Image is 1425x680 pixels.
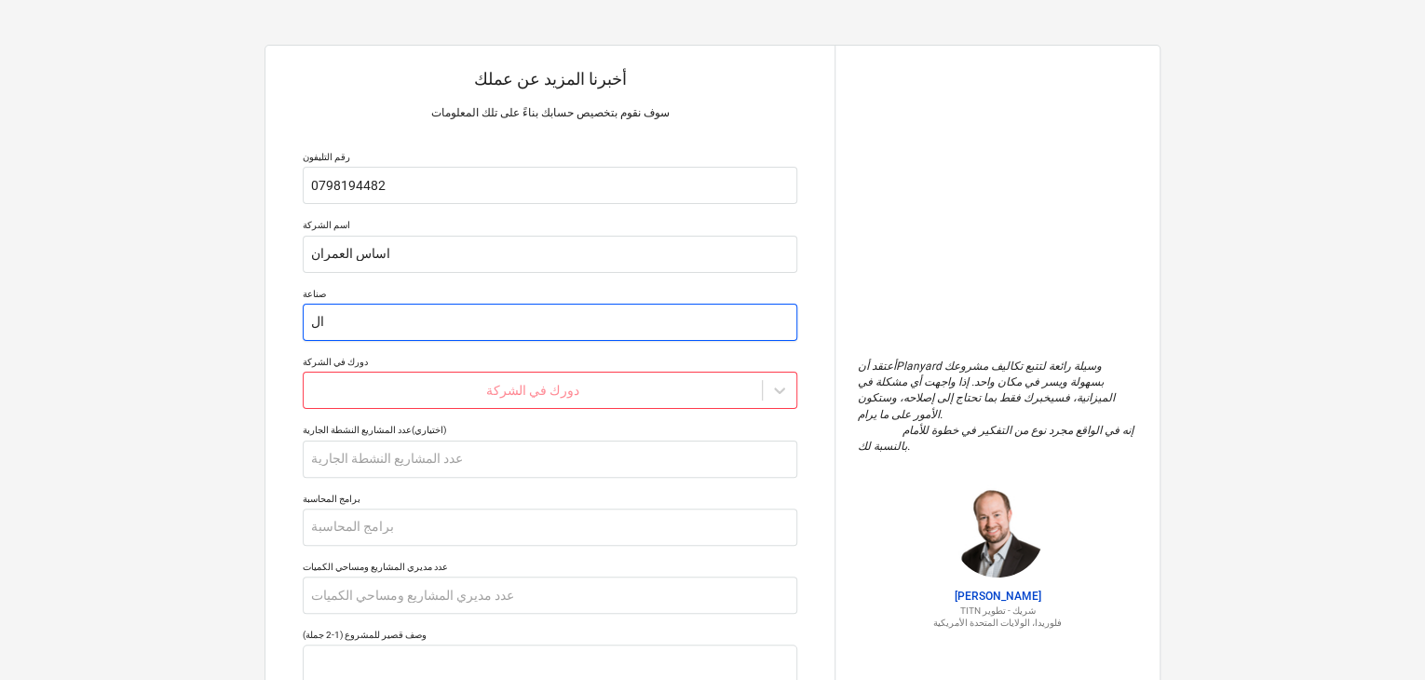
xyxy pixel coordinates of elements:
font: عدد مديري المشاريع ومساحي الكميات [303,562,448,572]
font: دورك في الشركة [303,357,368,367]
font: أعتقد أن [858,360,896,373]
font: (اختياري) [412,425,446,435]
input: برامج المحاسبة [303,509,797,546]
font: رقم التليفون [303,152,350,162]
input: صناعة [303,304,797,341]
font: صناعة [303,289,326,299]
input: عدد مديري المشاريع ومساحي الكميات [303,577,797,614]
input: عدد المشاريع النشطة الجارية [303,441,797,478]
font: اسم الشركة [303,220,350,230]
font: وصف قصير للمشروع (1-2 جملة) [303,630,427,640]
img: جوردان كوهين [951,484,1044,578]
font: عدد المشاريع النشطة الجارية [303,425,412,435]
font: [PERSON_NAME] [955,590,1041,603]
font: فلوريدا، الولايات المتحدة الأمريكية [933,618,1062,628]
font: . [907,440,910,453]
iframe: أداة الدردشة [1332,591,1425,680]
font: سوف نقوم بتخصيص حسابك بناءً على تلك المعلومات [431,106,670,119]
font: أخبرنا المزيد عن عملك [474,69,627,88]
font: شريك - تطوير TITN [960,605,1036,616]
font: إنه في الواقع مجرد نوع من التفكير في خطوة للأمام بالنسبة لك [858,424,1136,453]
input: اسم الشركة [303,236,797,273]
font: Planyard وسيلة رائعة لتتبع تكاليف مشروعك بسهولة ويسر في مكان واحد. إذا واجهت أي مشكلة في الميزاني... [858,360,1118,420]
font: برامج المحاسبة [303,494,360,504]
input: رقم هاتفك [303,167,797,204]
